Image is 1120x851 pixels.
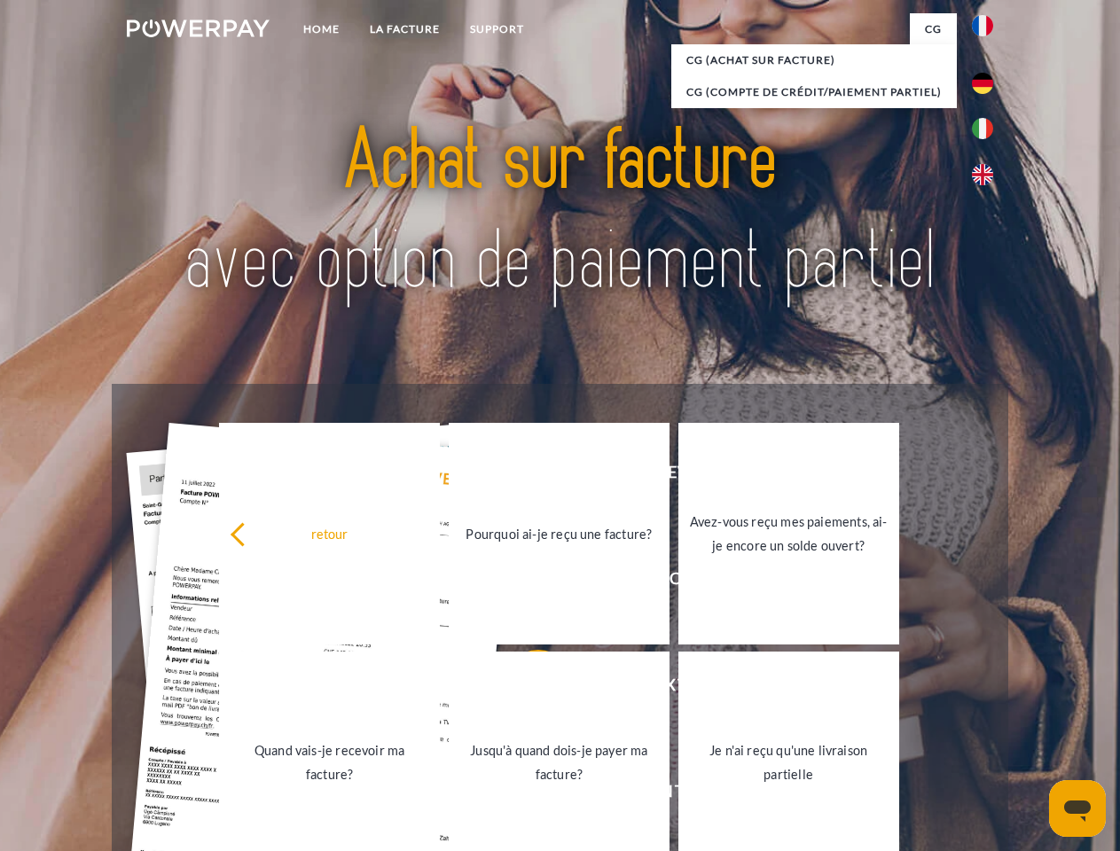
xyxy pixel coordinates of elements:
a: CG (achat sur facture) [671,44,957,76]
a: Support [455,13,539,45]
img: de [972,73,993,94]
div: retour [230,521,429,545]
iframe: Bouton de lancement de la fenêtre de messagerie [1049,780,1106,837]
div: Je n'ai reçu qu'une livraison partielle [689,738,889,786]
div: Pourquoi ai-je reçu une facture? [459,521,659,545]
img: fr [972,15,993,36]
div: Quand vais-je recevoir ma facture? [230,738,429,786]
img: logo-powerpay-white.svg [127,20,270,37]
a: Avez-vous reçu mes paiements, ai-je encore un solde ouvert? [678,423,899,644]
a: Home [288,13,355,45]
img: title-powerpay_fr.svg [169,85,951,340]
a: LA FACTURE [355,13,455,45]
a: CG (Compte de crédit/paiement partiel) [671,76,957,108]
a: CG [910,13,957,45]
div: Jusqu'à quand dois-je payer ma facture? [459,738,659,786]
img: it [972,118,993,139]
div: Avez-vous reçu mes paiements, ai-je encore un solde ouvert? [689,510,889,558]
img: en [972,164,993,185]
